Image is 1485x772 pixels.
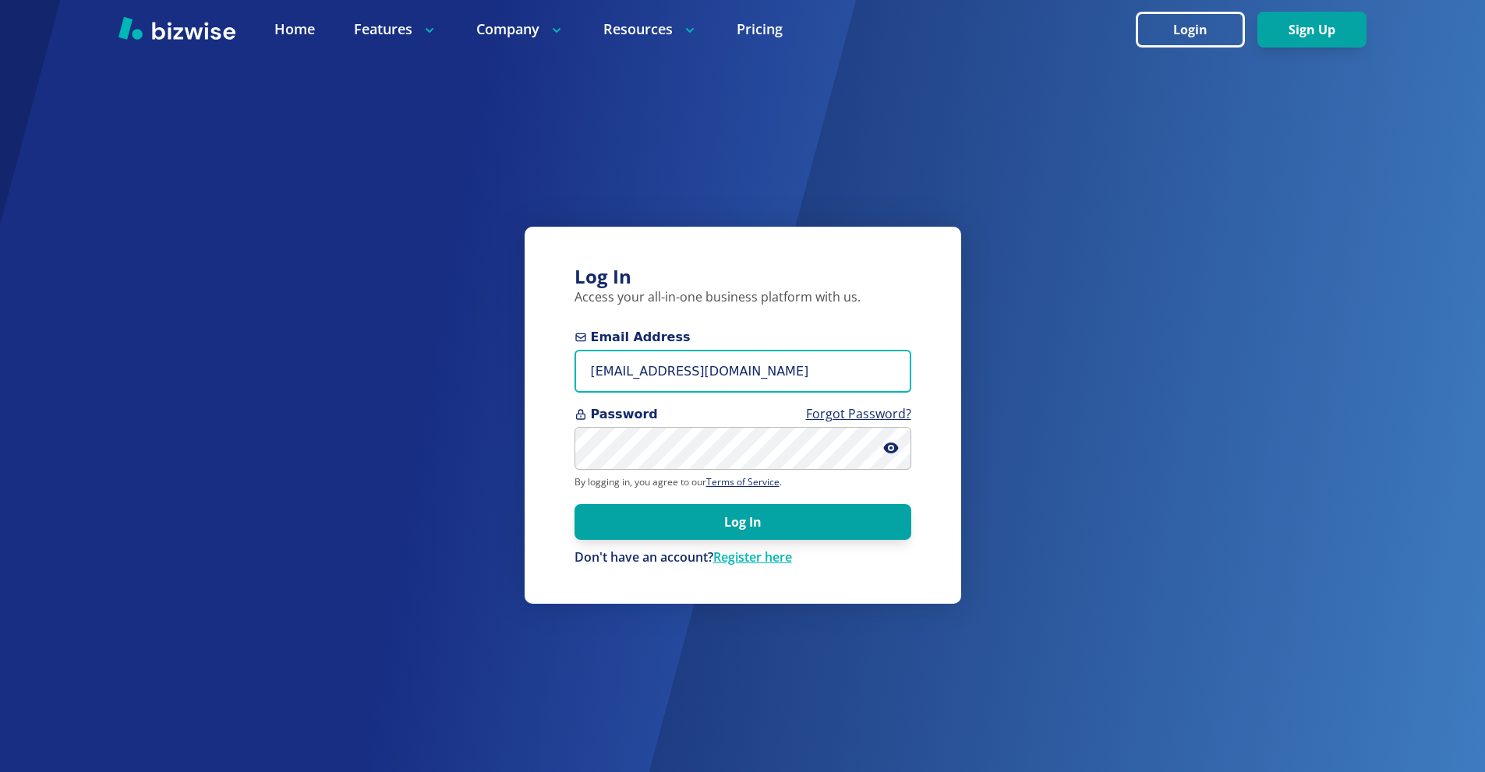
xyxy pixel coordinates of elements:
div: Don't have an account?Register here [575,549,911,566]
span: Email Address [575,328,911,347]
p: Features [354,19,437,39]
button: Login [1136,12,1245,48]
a: Terms of Service [706,475,780,488]
a: Forgot Password? [806,405,911,422]
p: Company [476,19,564,39]
p: Resources [603,19,698,39]
a: Home [274,19,315,39]
a: Sign Up [1257,23,1367,37]
button: Log In [575,504,911,540]
a: Pricing [737,19,783,39]
a: Login [1136,23,1257,37]
a: Register here [713,548,792,566]
button: Sign Up [1257,12,1367,48]
p: By logging in, you agree to our . [575,476,911,488]
input: you@example.com [575,350,911,393]
span: Password [575,405,911,424]
p: Access your all-in-one business platform with us. [575,289,911,306]
img: Bizwise Logo [118,16,235,40]
h3: Log In [575,264,911,290]
p: Don't have an account? [575,549,911,566]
